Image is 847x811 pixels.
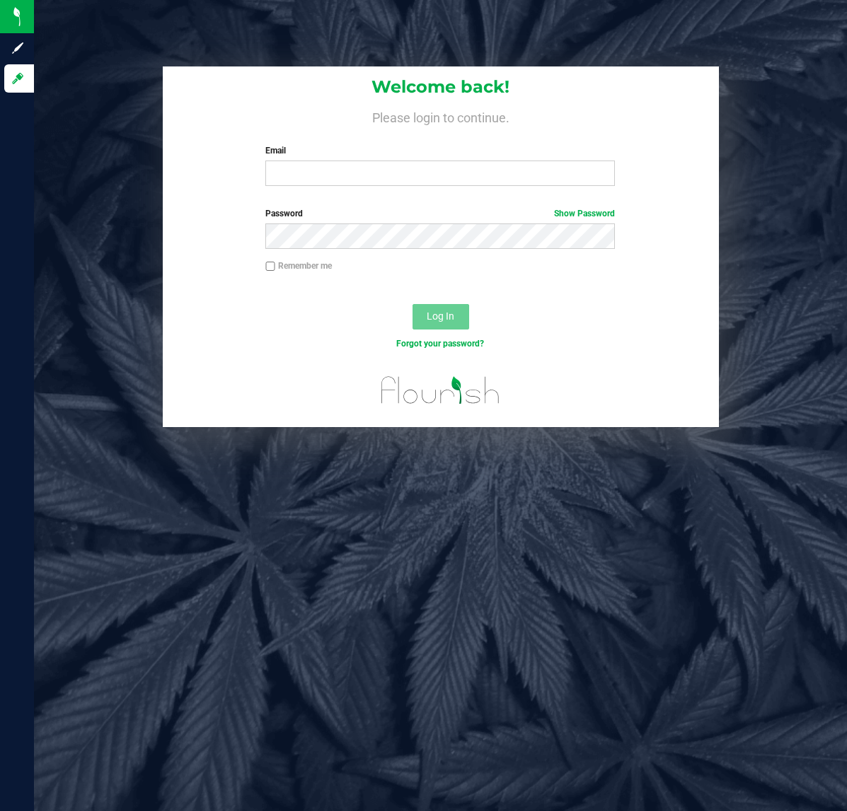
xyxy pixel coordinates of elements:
button: Log In [413,304,469,329]
span: Password [265,209,303,218]
span: Log In [427,310,454,322]
label: Email [265,144,615,157]
a: Forgot your password? [396,339,484,349]
h4: Please login to continue. [163,107,719,124]
img: flourish_logo.svg [371,365,510,416]
inline-svg: Log in [11,71,25,86]
inline-svg: Sign up [11,41,25,55]
h1: Welcome back! [163,78,719,96]
label: Remember me [265,259,332,272]
input: Remember me [265,262,275,272]
a: Show Password [554,209,615,218]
